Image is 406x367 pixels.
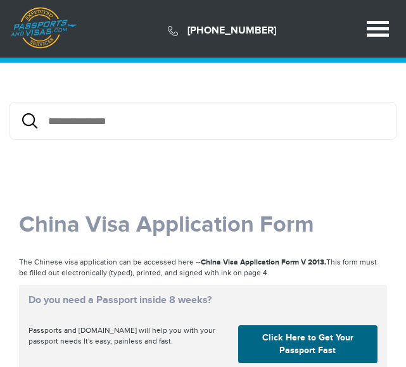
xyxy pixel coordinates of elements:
h1: China Visa Application Form [19,213,387,238]
strong: Do you need a Passport inside 8 weeks? [29,294,377,306]
p: The Chinese visa application can be accessed here -- This form must be filled out electronically ... [19,257,387,278]
a: China Visa Application Form V 2013 [201,258,324,267]
a: [PHONE_NUMBER] [187,25,276,37]
div: Passports and [DOMAIN_NAME] will help you with your passport needs It's easy, painless and fast. [23,325,233,347]
a: Click Here to Get Your Passport Fast [238,325,377,363]
a: Passports & [DOMAIN_NAME] [10,7,77,51]
strong: . [201,258,326,267]
div: {/exp:low_search:form} [10,102,396,140]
